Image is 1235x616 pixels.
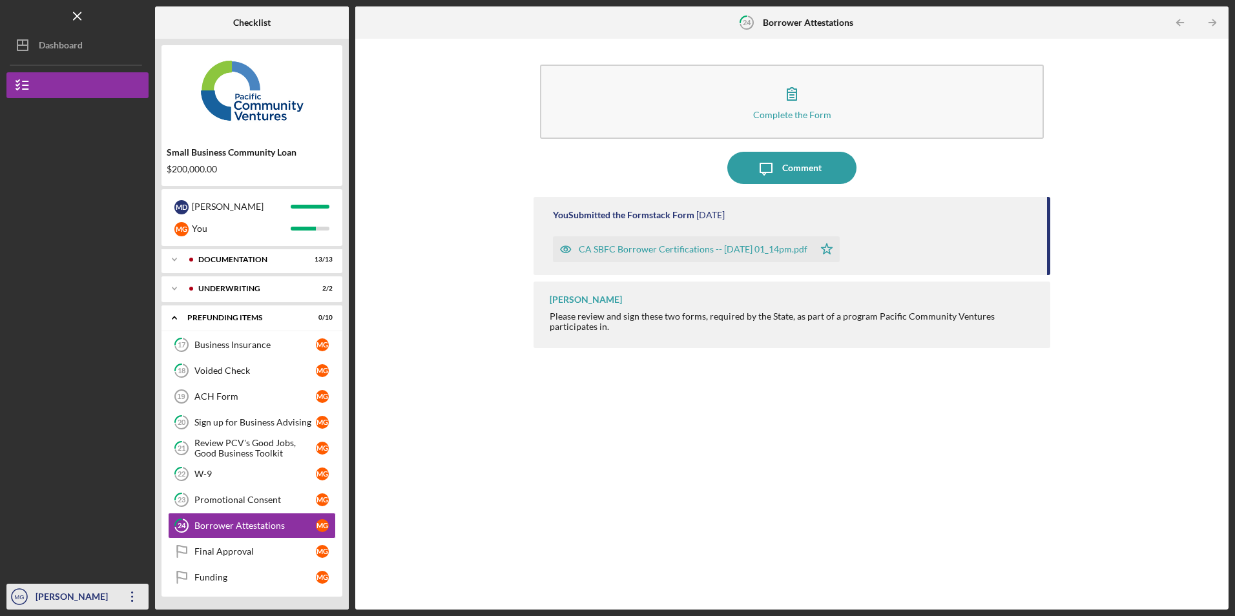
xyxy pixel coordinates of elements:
tspan: 21 [178,444,185,453]
button: MG[PERSON_NAME] [6,584,149,610]
b: Borrower Attestations [763,17,853,28]
div: Voided Check [194,365,316,376]
div: ACH Form [194,391,316,402]
div: Documentation [198,256,300,263]
tspan: 19 [177,393,185,400]
div: M G [316,519,329,532]
tspan: 23 [178,496,185,504]
div: You [192,218,291,240]
button: CA SBFC Borrower Certifications -- [DATE] 01_14pm.pdf [553,236,840,262]
div: Funding [194,572,316,582]
div: 13 / 13 [309,256,333,263]
div: Underwriting [198,285,300,293]
div: M G [174,222,189,236]
a: 23Promotional ConsentMG [168,487,336,513]
div: You Submitted the Formstack Form [553,210,694,220]
div: $200,000.00 [167,164,337,174]
a: 24Borrower AttestationsMG [168,513,336,539]
div: M G [316,493,329,506]
tspan: 20 [178,418,186,427]
div: Business Insurance [194,340,316,350]
tspan: 24 [178,522,186,530]
img: Product logo [161,52,342,129]
div: M G [316,364,329,377]
a: 21Review PCV's Good Jobs, Good Business ToolkitMG [168,435,336,461]
div: Dashboard [39,32,83,61]
b: Checklist [233,17,271,28]
div: Promotional Consent [194,495,316,505]
tspan: 18 [178,367,185,375]
div: M G [316,545,329,558]
div: M G [316,416,329,429]
a: 18Voided CheckMG [168,358,336,384]
div: Complete the Form [753,110,831,119]
div: [PERSON_NAME] [32,584,116,613]
div: M G [316,390,329,403]
tspan: 17 [178,341,186,349]
div: M G [316,571,329,584]
a: Final ApprovalMG [168,539,336,564]
text: MG [14,593,24,601]
a: 17Business InsuranceMG [168,332,336,358]
div: 2 / 2 [309,285,333,293]
div: CA SBFC Borrower Certifications -- [DATE] 01_14pm.pdf [579,244,807,254]
button: Dashboard [6,32,149,58]
time: 2025-09-23 17:14 [696,210,725,220]
div: Small Business Community Loan [167,147,337,158]
div: Prefunding Items [187,314,300,322]
a: FundingMG [168,564,336,590]
button: Complete the Form [540,65,1043,139]
a: 22W-9MG [168,461,336,487]
div: M G [316,442,329,455]
button: Comment [727,152,856,184]
div: 0 / 10 [309,314,333,322]
div: Review PCV's Good Jobs, Good Business Toolkit [194,438,316,458]
tspan: 24 [743,18,751,26]
tspan: 22 [178,470,185,478]
div: Sign up for Business Advising [194,417,316,427]
div: Final Approval [194,546,316,557]
a: 20Sign up for Business AdvisingMG [168,409,336,435]
div: [PERSON_NAME] [192,196,291,218]
div: M G [316,467,329,480]
div: Comment [782,152,822,184]
div: [PERSON_NAME] [550,294,622,305]
div: W-9 [194,469,316,479]
div: Borrower Attestations [194,520,316,531]
div: M G [316,338,329,351]
div: M D [174,200,189,214]
div: Please review and sign these two forms, required by the State, as part of a program Pacific Commu... [550,311,1037,332]
a: 19ACH FormMG [168,384,336,409]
